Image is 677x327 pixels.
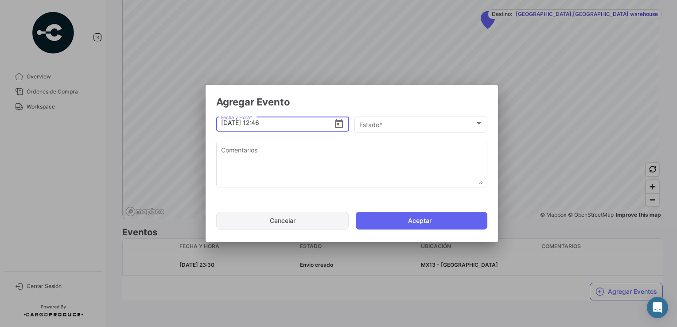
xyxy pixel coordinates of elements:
[334,118,344,128] button: Open calendar
[216,212,349,230] button: Cancelar
[356,212,487,230] button: Aceptar
[221,107,334,138] input: Seleccionar una fecha
[359,121,475,129] span: Estado *
[216,96,487,108] h2: Agregar Evento
[647,297,668,318] div: Abrir Intercom Messenger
